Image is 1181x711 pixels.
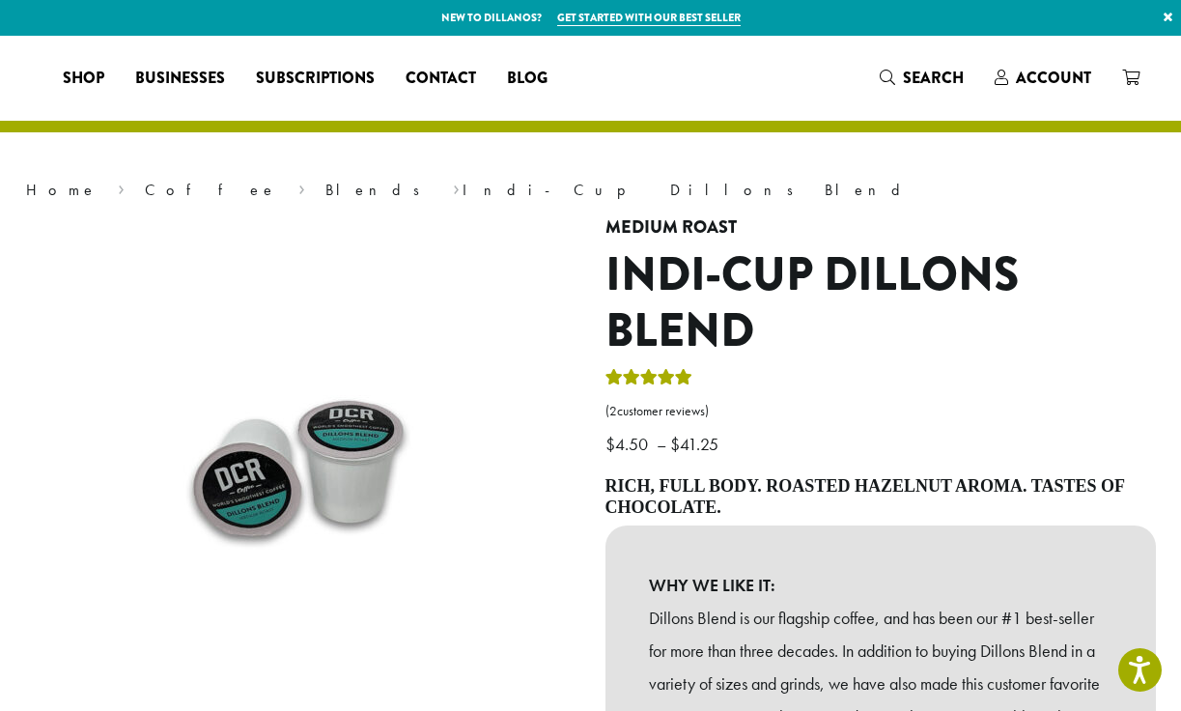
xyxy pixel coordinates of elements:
[605,433,653,455] bdi: 4.50
[605,247,1156,358] h1: Indi-Cup Dillons Blend
[118,172,125,202] span: ›
[605,402,1156,421] a: (2customer reviews)
[507,67,548,91] span: Blog
[135,67,225,91] span: Businesses
[26,179,1156,202] nav: Breadcrumb
[557,10,741,26] a: Get started with our best seller
[649,569,1112,602] b: WHY WE LIKE IT:
[903,67,964,89] span: Search
[864,62,979,94] a: Search
[605,433,615,455] span: $
[26,180,98,200] a: Home
[47,63,120,94] a: Shop
[298,172,305,202] span: ›
[406,67,476,91] span: Contact
[609,403,617,419] span: 2
[1016,67,1091,89] span: Account
[325,180,433,200] a: Blends
[605,476,1156,518] h4: Rich, full body. Roasted hazelnut aroma. Tastes of chocolate.
[605,217,1156,239] h4: Medium Roast
[145,180,277,200] a: Coffee
[63,67,104,91] span: Shop
[670,433,723,455] bdi: 41.25
[256,67,375,91] span: Subscriptions
[605,366,692,395] div: Rated 5.00 out of 5
[453,172,460,202] span: ›
[657,433,666,455] span: –
[670,433,680,455] span: $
